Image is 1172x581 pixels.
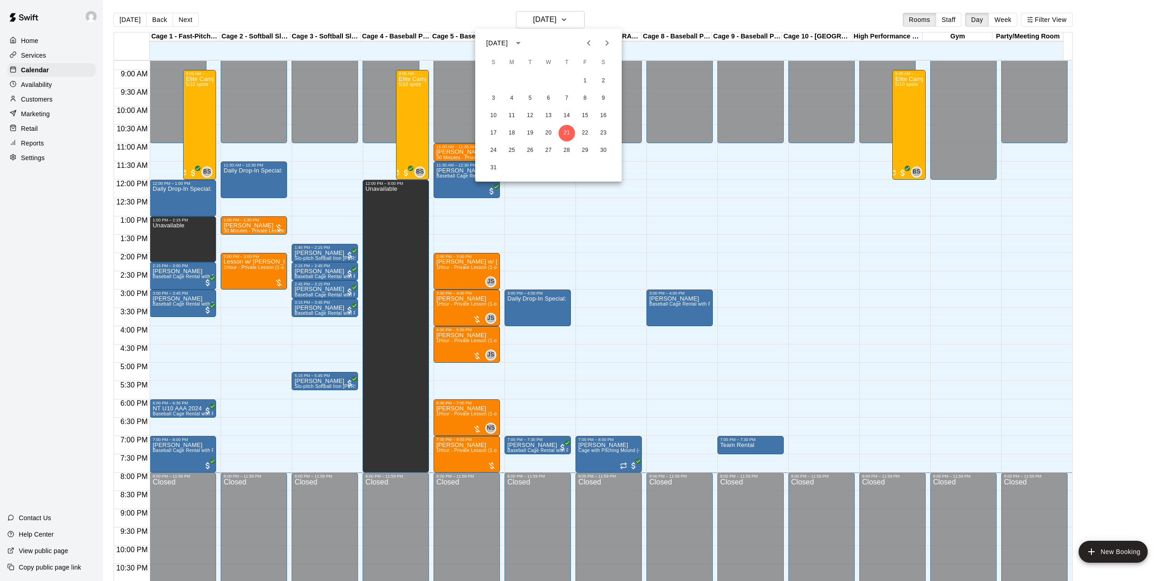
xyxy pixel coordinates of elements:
[485,108,502,124] button: 10
[540,125,557,141] button: 20
[577,90,593,107] button: 8
[504,125,520,141] button: 18
[577,142,593,159] button: 29
[577,54,593,72] span: Friday
[504,90,520,107] button: 4
[504,108,520,124] button: 11
[522,125,538,141] button: 19
[559,108,575,124] button: 14
[510,35,526,51] button: calendar view is open, switch to year view
[485,160,502,176] button: 31
[522,90,538,107] button: 5
[559,142,575,159] button: 28
[504,142,520,159] button: 25
[598,34,616,52] button: Next month
[595,90,612,107] button: 9
[540,108,557,124] button: 13
[595,125,612,141] button: 23
[485,54,502,72] span: Sunday
[595,108,612,124] button: 16
[595,54,612,72] span: Saturday
[486,38,508,48] div: [DATE]
[595,142,612,159] button: 30
[577,108,593,124] button: 15
[577,73,593,89] button: 1
[485,90,502,107] button: 3
[540,90,557,107] button: 6
[522,54,538,72] span: Tuesday
[559,90,575,107] button: 7
[540,142,557,159] button: 27
[559,125,575,141] button: 21
[580,34,598,52] button: Previous month
[577,125,593,141] button: 22
[595,73,612,89] button: 2
[485,125,502,141] button: 17
[504,54,520,72] span: Monday
[522,108,538,124] button: 12
[522,142,538,159] button: 26
[485,142,502,159] button: 24
[559,54,575,72] span: Thursday
[540,54,557,72] span: Wednesday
